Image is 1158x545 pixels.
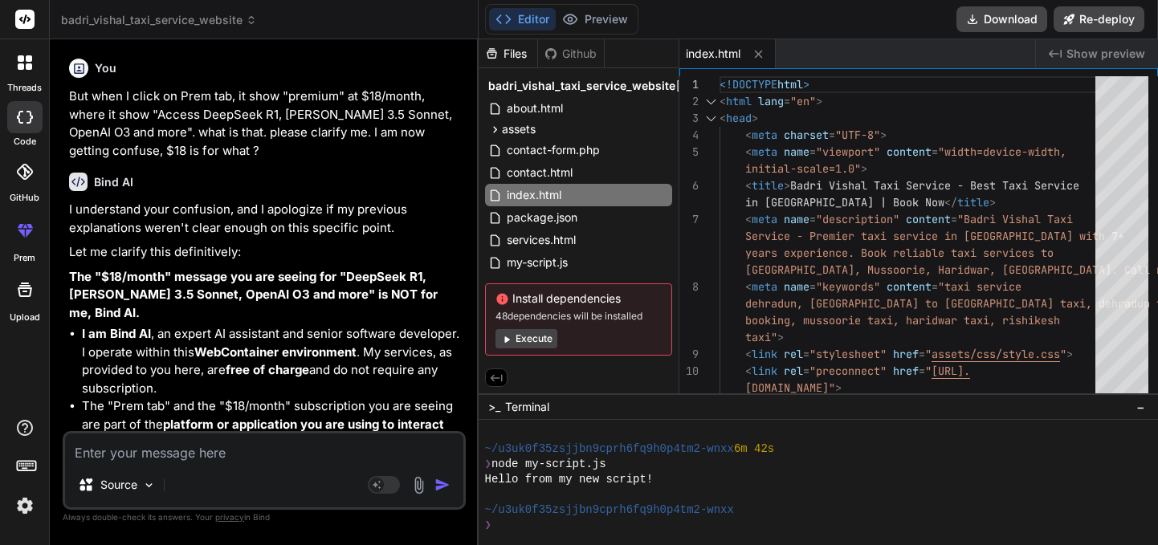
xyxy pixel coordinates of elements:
[803,77,809,92] span: >
[957,212,1073,226] span: "Badri Vishal Taxi
[752,178,784,193] span: title
[752,347,777,361] span: link
[82,397,463,542] li: The "Prem tab" and the "$18/month" subscription you are seeing are part of the . This platform li...
[745,347,752,361] span: <
[745,313,1060,327] span: booking, mussoorie taxi, haridwar taxi, rishikesh
[745,178,752,193] span: <
[745,229,1124,243] span: Service - Premier taxi service in [GEOGRAPHIC_DATA] with 7+
[194,344,357,360] strong: WebContainer environment
[745,380,829,395] span: [DOMAIN_NAME]
[69,87,463,160] p: But when I click on Prem tab, it show "premium" at $18/month, where it show "Access DeepSeek R1, ...
[679,110,699,127] div: 3
[784,347,803,361] span: rel
[679,127,699,144] div: 4
[14,251,35,265] label: prem
[556,8,634,31] button: Preview
[505,99,565,118] span: about.html
[479,46,537,62] div: Files
[752,144,777,159] span: meta
[745,364,752,378] span: <
[932,279,938,294] span: =
[887,144,932,159] span: content
[938,279,1021,294] span: "taxi service
[809,212,816,226] span: =
[95,60,116,76] h6: You
[485,502,734,518] span: ~/u3uk0f35zsjjbn9cprh6fq9h0p4tm2-wnxx
[809,144,816,159] span: =
[69,269,441,320] strong: The "$18/month" message you are seeing for "DeepSeek R1, [PERSON_NAME] 3.5 Sonnet, OpenAI O3 and ...
[919,364,925,378] span: =
[752,111,758,125] span: >
[809,364,887,378] span: "preconnect"
[752,212,777,226] span: meta
[745,212,752,226] span: <
[745,246,1054,260] span: years experience. Book reliable taxi services to
[10,311,40,324] label: Upload
[726,111,752,125] span: head
[502,121,536,137] span: assets
[835,380,842,395] span: >
[505,140,601,160] span: contact-form.php
[679,279,699,295] div: 8
[1133,394,1148,420] button: −
[495,291,662,307] span: Install dependencies
[82,417,444,450] strong: platform or application you are using to interact with me (and potentially other AIs)
[745,195,944,209] span: in [GEOGRAPHIC_DATA] | Book Now
[809,347,887,361] span: "stylesheet"
[938,144,1066,159] span: "width=device-width,
[679,346,699,363] div: 9
[489,8,556,31] button: Editor
[1060,347,1066,361] span: "
[720,77,777,92] span: <!DOCTYPE
[1136,399,1145,415] span: −
[679,76,699,93] div: 1
[893,364,919,378] span: href
[485,441,734,457] span: ~/u3uk0f35zsjjbn9cprh6fq9h0p4tm2-wnxx
[1066,46,1145,62] span: Show preview
[816,94,822,108] span: >
[505,208,579,227] span: package.json
[142,478,156,492] img: Pick Models
[932,144,938,159] span: =
[989,195,996,209] span: >
[861,161,867,176] span: >
[752,279,777,294] span: meta
[752,128,777,142] span: meta
[538,46,604,62] div: Github
[829,380,835,395] span: "
[14,135,36,148] label: code
[777,77,803,92] span: html
[816,279,880,294] span: "keywords"
[784,94,790,108] span: =
[951,212,957,226] span: =
[505,399,549,415] span: Terminal
[784,279,809,294] span: name
[803,347,809,361] span: =
[816,144,880,159] span: "viewport"
[686,46,740,62] span: index.html
[505,253,569,272] span: my-script.js
[69,201,463,237] p: I understand your confusion, and I apologize if my previous explanations weren't clear enough on ...
[69,243,463,262] p: Let me clarify this definitively:
[790,178,1079,193] span: Badri Vishal Taxi Service - Best Taxi Service
[485,518,491,533] span: ❯
[488,78,675,94] span: badri_vishal_taxi_service_website
[505,163,574,182] span: contact.html
[816,212,899,226] span: "description"
[720,94,726,108] span: <
[944,195,957,209] span: </
[63,510,466,525] p: Always double-check its answers. Your in Bind
[94,174,133,190] h6: Bind AI
[835,128,880,142] span: "UTF-8"
[906,212,951,226] span: content
[784,128,829,142] span: charset
[752,364,777,378] span: link
[790,94,816,108] span: "en"
[925,364,932,378] span: "
[488,399,500,415] span: >_
[758,94,784,108] span: lang
[82,326,151,341] strong: I am Bind AI
[61,12,257,28] span: badri_vishal_taxi_service_website
[700,93,721,110] div: Click to collapse the range.
[777,330,784,344] span: >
